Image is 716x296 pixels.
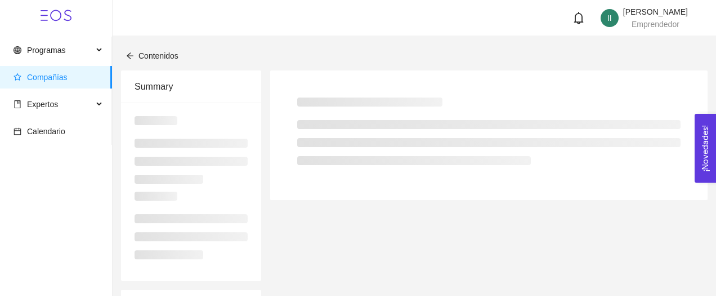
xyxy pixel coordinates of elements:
[27,127,65,136] span: Calendario
[14,46,21,54] span: global
[695,114,716,183] button: Open Feedback Widget
[27,100,58,109] span: Expertos
[14,100,21,108] span: book
[138,51,178,60] span: Contenidos
[632,20,679,29] span: Emprendedor
[14,127,21,135] span: calendar
[14,73,21,81] span: star
[135,70,248,103] div: Summary
[623,7,688,16] span: [PERSON_NAME]
[27,46,65,55] span: Programas
[607,9,612,27] span: II
[126,52,134,60] span: arrow-left
[572,12,585,24] span: bell
[27,73,68,82] span: Compañías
